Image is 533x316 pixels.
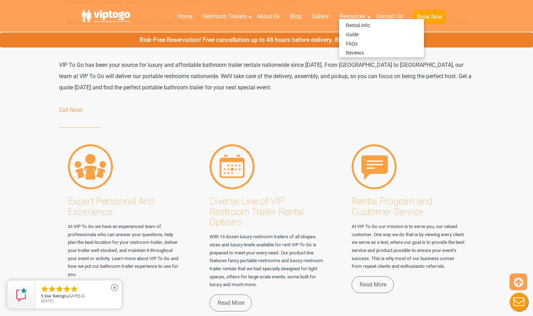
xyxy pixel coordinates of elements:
p: At VIP To Go our mission is to serve you, our valued customer. One way we do that is by viewing e... [352,223,465,271]
a: Contact Us [371,9,408,24]
span: GATES O. [69,293,86,298]
a: Read More [210,295,252,311]
p: With 13 dozen luxury restroom trailers of all shapes, sizes and luxury levels available for rent ... [210,233,323,289]
a: FAQs [339,39,365,48]
p: At VIP To Go we have an experienced team of professionals who can answer your questions, help pla... [68,223,181,279]
button: Live Chat [505,288,533,316]
a: Call Now! [59,107,83,113]
a: Resources [334,9,371,24]
h2: Portable Bathrooms For Rent [59,38,474,49]
h3: Expert Personnel And Experience [68,196,181,217]
span: by [41,294,116,299]
img: Review Rating [14,287,28,302]
img: Expert Personnel And Experience [68,144,113,189]
a: About Us [252,9,285,24]
span: [DATE] [41,298,53,303]
li:  [55,285,64,293]
h3: Rental Program and Customer Service [352,196,465,217]
i: close [111,284,118,291]
span: Star Rating [44,293,64,298]
li:  [63,285,71,293]
img: Diverse Product Rental Line [210,144,255,189]
span: 5 [41,293,43,298]
a: Blog [285,9,307,24]
p: VIP To Go has been your source for luxury and affordable bathroom trailer rentals nationwide sinc... [59,59,474,93]
a: Restroom Trailers [198,9,252,24]
a: Read More [352,276,394,293]
a: Book Now [408,9,451,28]
a: Guide [339,30,366,39]
img: Rental Program and Customer Service [352,144,397,189]
a: Gallery [307,9,334,24]
li:  [48,285,56,293]
h3: Diverse Line of VIP Restroom Trailer Rental Options [210,196,323,227]
li:  [40,285,49,293]
a: Rental Info [339,21,377,30]
li:  [70,285,78,293]
a: Reviews [339,48,371,57]
button: Book Now [413,10,446,24]
a: close [107,280,122,295]
a: Home [172,9,198,24]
